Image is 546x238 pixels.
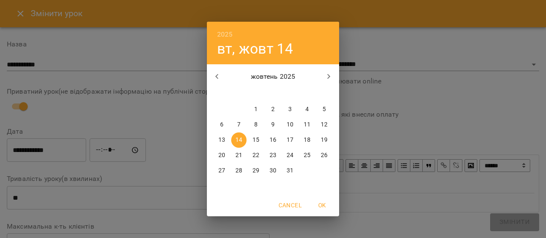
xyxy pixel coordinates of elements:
[270,151,276,160] p: 23
[265,102,281,117] button: 2
[265,148,281,163] button: 23
[214,132,229,148] button: 13
[299,89,315,97] span: сб
[287,151,293,160] p: 24
[304,120,311,129] p: 11
[282,89,298,97] span: пт
[282,117,298,132] button: 10
[248,117,264,132] button: 8
[218,166,225,175] p: 27
[248,163,264,178] button: 29
[248,89,264,97] span: ср
[265,163,281,178] button: 30
[317,102,332,117] button: 5
[317,89,332,97] span: нд
[287,136,293,144] p: 17
[214,148,229,163] button: 20
[231,117,247,132] button: 7
[237,120,241,129] p: 7
[248,102,264,117] button: 1
[214,163,229,178] button: 27
[287,166,293,175] p: 31
[231,132,247,148] button: 14
[321,151,328,160] p: 26
[253,136,259,144] p: 15
[321,136,328,144] p: 19
[308,198,336,213] button: OK
[270,166,276,175] p: 30
[299,132,315,148] button: 18
[248,132,264,148] button: 15
[287,120,293,129] p: 10
[235,151,242,160] p: 21
[253,166,259,175] p: 29
[299,102,315,117] button: 4
[253,151,259,160] p: 22
[282,163,298,178] button: 31
[265,89,281,97] span: чт
[214,89,229,97] span: пн
[218,151,225,160] p: 20
[231,148,247,163] button: 21
[299,117,315,132] button: 11
[304,151,311,160] p: 25
[317,117,332,132] button: 12
[231,89,247,97] span: вт
[254,120,258,129] p: 8
[317,148,332,163] button: 26
[214,117,229,132] button: 6
[282,102,298,117] button: 3
[271,120,275,129] p: 9
[248,148,264,163] button: 22
[288,105,292,114] p: 3
[279,200,302,210] span: Cancel
[265,132,281,148] button: 16
[299,148,315,163] button: 25
[220,120,224,129] p: 6
[304,136,311,144] p: 18
[322,105,326,114] p: 5
[275,198,305,213] button: Cancel
[227,72,319,82] p: жовтень 2025
[312,200,332,210] span: OK
[282,148,298,163] button: 24
[305,105,309,114] p: 4
[282,132,298,148] button: 17
[217,40,293,57] button: вт, жовт 14
[254,105,258,114] p: 1
[270,136,276,144] p: 16
[265,117,281,132] button: 9
[218,136,225,144] p: 13
[271,105,275,114] p: 2
[217,29,233,40] button: 2025
[235,136,242,144] p: 14
[231,163,247,178] button: 28
[235,166,242,175] p: 28
[321,120,328,129] p: 12
[317,132,332,148] button: 19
